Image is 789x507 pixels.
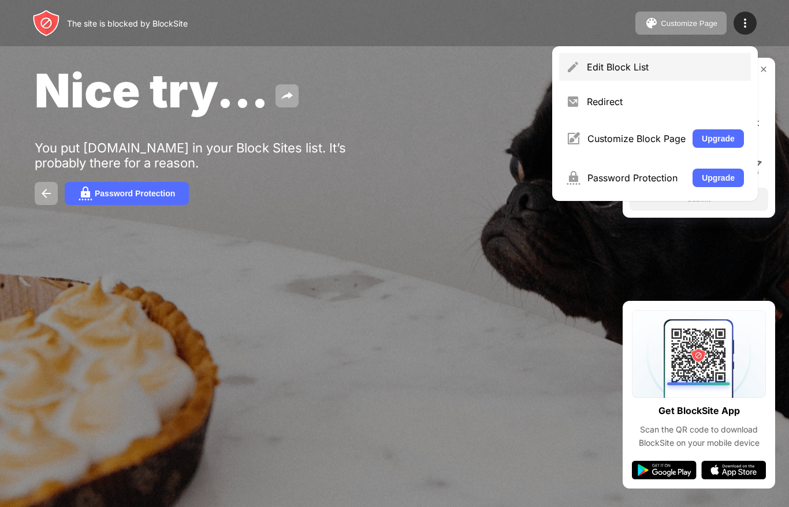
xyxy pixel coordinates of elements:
[701,461,766,479] img: app-store.svg
[65,182,189,205] button: Password Protection
[661,19,717,28] div: Customize Page
[566,171,580,185] img: menu-password.svg
[587,61,744,73] div: Edit Block List
[759,65,768,74] img: rate-us-close.svg
[658,402,740,419] div: Get BlockSite App
[587,133,686,144] div: Customize Block Page
[32,9,60,37] img: header-logo.svg
[632,310,766,398] img: qrcode.svg
[635,12,727,35] button: Customize Page
[566,95,580,109] img: menu-redirect.svg
[67,18,188,28] div: The site is blocked by BlockSite
[79,187,92,200] img: password.svg
[566,60,580,74] img: menu-pencil.svg
[95,189,175,198] div: Password Protection
[738,16,752,30] img: menu-icon.svg
[587,96,744,107] div: Redirect
[693,169,744,187] button: Upgrade
[587,172,686,184] div: Password Protection
[35,140,392,170] div: You put [DOMAIN_NAME] in your Block Sites list. It’s probably there for a reason.
[35,62,269,118] span: Nice try...
[566,132,580,146] img: menu-customize.svg
[632,423,766,449] div: Scan the QR code to download BlockSite on your mobile device
[693,129,744,148] button: Upgrade
[645,16,658,30] img: pallet.svg
[632,461,697,479] img: google-play.svg
[280,89,294,103] img: share.svg
[39,187,53,200] img: back.svg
